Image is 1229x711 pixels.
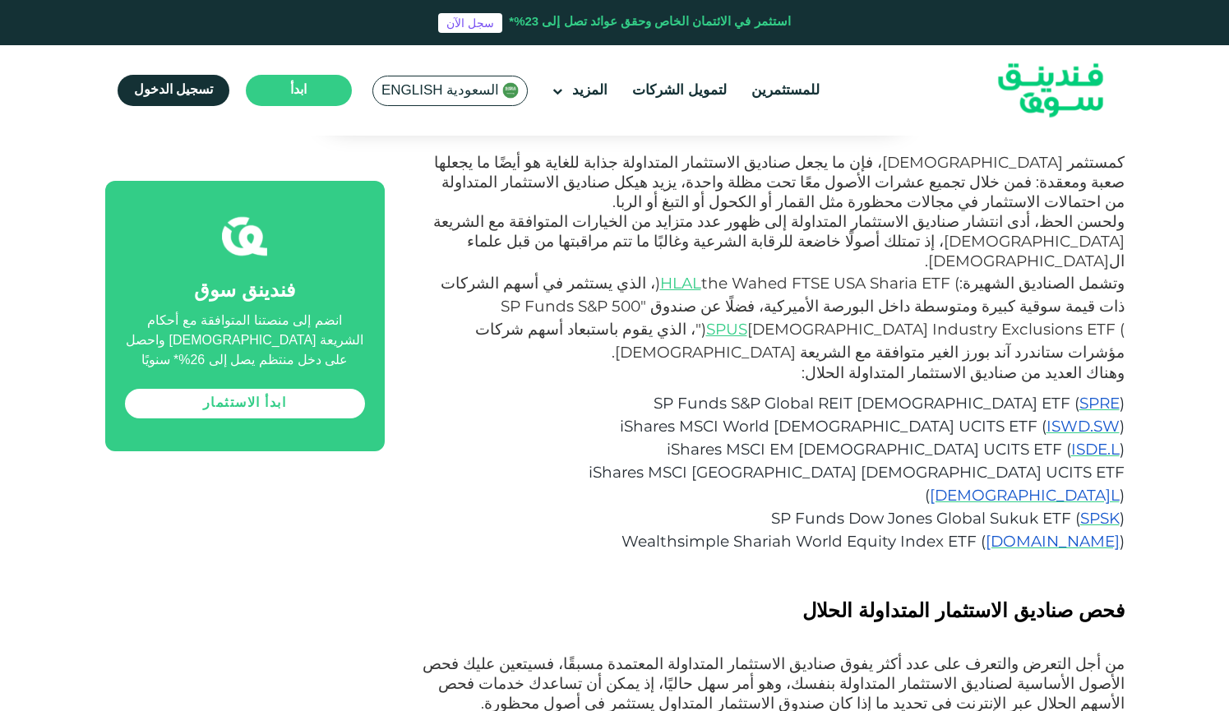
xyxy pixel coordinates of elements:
a: ISDE.L [1071,440,1120,459]
a: للمستثمرين [747,77,824,104]
span: the Wahed FTSE USA Sharia ETF ( [701,274,959,293]
img: fsicon [222,214,267,259]
a: ISWD.SW [1046,417,1120,436]
span: ) [1120,486,1125,505]
span: فحص صناديق الاستثمار المتداولة الحلال [802,598,1125,622]
span: ) [1120,509,1125,528]
span: ، الذي يستثمر في أسهم الشركات ذات قيمة سوقية كبيرة ومتوسطة داخل البورصة الأميركية، فضلًا عن صندوق " [441,274,1125,316]
span: المزيد [572,84,608,98]
span: تسجيل الدخول [134,84,213,96]
span: وتشمل الصناديق الشهيرة: [959,274,1125,293]
a: SPUS [706,320,747,339]
span: iShares MSCI World [DEMOGRAPHIC_DATA] UCITS ETF ( [620,417,1046,436]
span: iShares MSCI EM [DEMOGRAPHIC_DATA] UCITS ETF ( [667,440,1071,459]
span: ) [655,274,660,293]
span: ولحسن الحظ، أدى انتشار صناديق الاستثمار المتداولة إلى ظهور عدد متزايد من الخيارات المتوافقة مع ال... [433,212,1125,270]
img: SA Flag [502,82,519,99]
div: انضم إلى منصتنا المتوافقة مع أحكام الشريعة [DEMOGRAPHIC_DATA] واحصل على دخل منتظم يصل إلى 26%* سن... [125,312,365,371]
a: HLAL [660,274,701,293]
a: ابدأ الاستثمار [125,389,365,418]
span: ) [1120,417,1125,436]
img: Logo [970,49,1131,132]
a: سجل الآن [438,13,502,33]
div: استثمر في الائتمان الخاص وحقق عوائد تصل إلى 23%* [509,13,790,32]
span: ) [1120,440,1125,459]
span: كمستثمر [DEMOGRAPHIC_DATA]، فإن ما يجعل صناديق الاستثمار المتداولة جذابة للغاية هو أيضًا ما يجعله... [434,153,1125,211]
span: وهناك العديد من صناديق الاستثمار المتداولة الحلال: [802,363,1125,382]
span: iShares MSCI [GEOGRAPHIC_DATA] [DEMOGRAPHIC_DATA] UCITS ETF ( [589,463,1125,505]
a: [DEMOGRAPHIC_DATA]L [930,486,1120,505]
a: SPRE [1079,394,1120,413]
span: SP Funds S&P Global REIT [DEMOGRAPHIC_DATA] ETF ( [654,394,1079,413]
a: لتمويل الشركات [628,77,731,104]
span: SP Funds S&P 500 [DEMOGRAPHIC_DATA] Industry Exclusions ETF ( [501,297,1125,339]
span: فندينق سوق [194,282,295,301]
span: Wealthsimple Shariah World Equity Index ETF ( [621,532,986,551]
span: SP Funds Dow Jones Global Sukuk ETF ( [771,509,1080,528]
span: ) [1120,532,1125,551]
span: السعودية English [381,81,499,100]
span: ) [701,320,706,339]
a: SPSK [1080,509,1120,528]
span: ) [1120,394,1125,413]
span: "، الذي يقوم باستبعاد أسهم شركات مؤشرات ستاندرد آند بورز الغير متوافقة مع الشريعة [DEMOGRAPHIC_DA... [475,320,1125,362]
span: ابدأ [290,84,307,96]
a: [DOMAIN_NAME] [986,532,1120,551]
a: تسجيل الدخول [118,75,229,106]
